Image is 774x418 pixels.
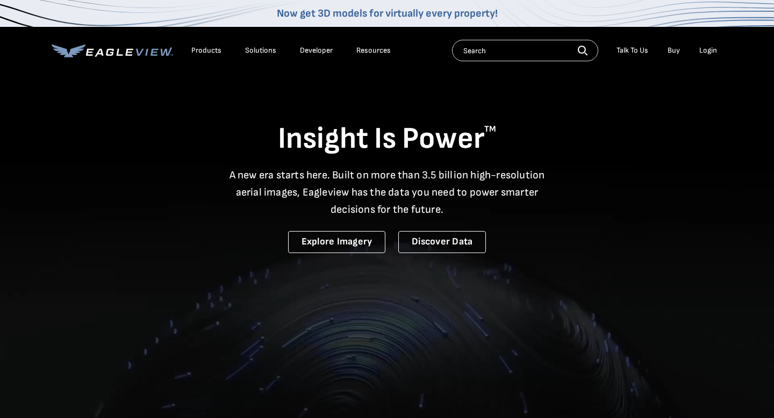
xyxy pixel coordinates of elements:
[699,46,717,55] div: Login
[52,120,722,158] h1: Insight Is Power
[223,167,551,218] p: A new era starts here. Built on more than 3.5 billion high-resolution aerial images, Eagleview ha...
[300,46,333,55] a: Developer
[452,40,598,61] input: Search
[484,124,496,134] sup: TM
[668,46,680,55] a: Buy
[245,46,276,55] div: Solutions
[356,46,391,55] div: Resources
[398,231,486,253] a: Discover Data
[277,7,498,20] a: Now get 3D models for virtually every property!
[191,46,221,55] div: Products
[288,231,386,253] a: Explore Imagery
[617,46,648,55] div: Talk To Us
